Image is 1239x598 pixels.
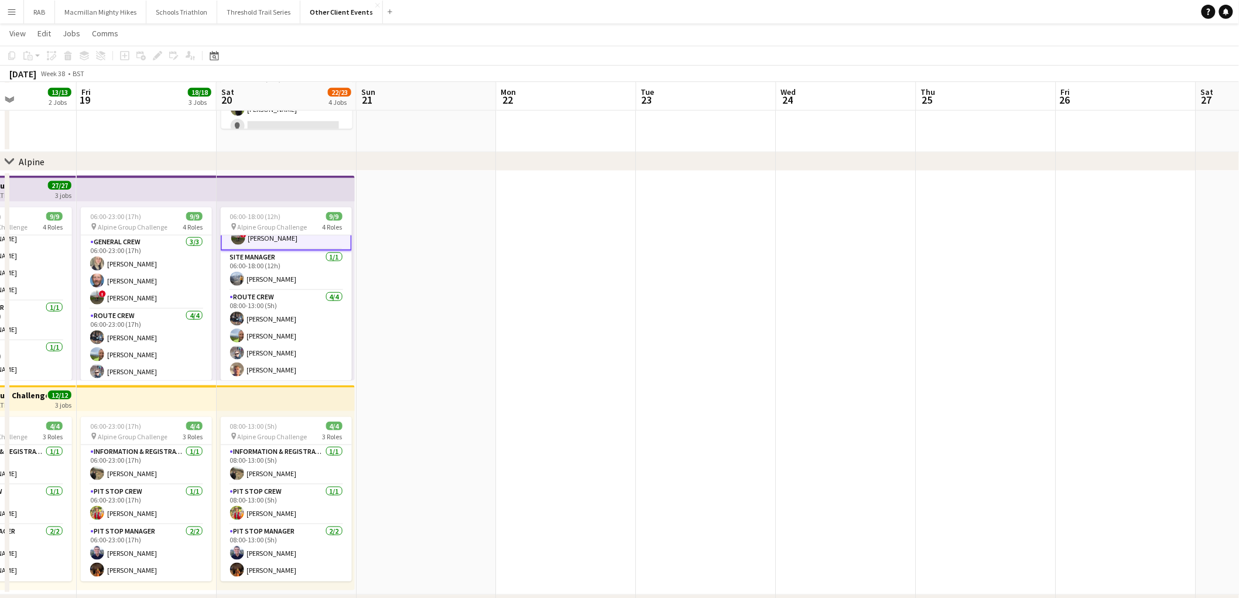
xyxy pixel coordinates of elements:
span: 18/18 [188,88,211,97]
button: Macmillan Mighty Hikes [55,1,146,23]
div: 3 jobs [55,399,71,409]
span: Wed [781,87,796,97]
span: Sat [221,87,234,97]
span: 4/4 [186,422,203,430]
span: 4/4 [46,422,63,430]
span: 06:00-23:00 (17h) [90,212,141,221]
span: 4 Roles [183,223,203,231]
span: View [9,28,26,39]
span: Alpine Group Challenge [238,223,307,231]
span: Fri [1061,87,1070,97]
span: 27/27 [48,181,71,190]
a: View [5,26,30,41]
span: 20 [220,93,234,107]
span: Comms [92,28,118,39]
span: Thu [921,87,936,97]
span: 12/12 [48,391,71,399]
span: Sat [1201,87,1214,97]
span: 3 Roles [183,432,203,441]
app-job-card: 06:00-18:00 (12h)9/9 Alpine Group Challenge4 Roles[PERSON_NAME][PERSON_NAME]![PERSON_NAME]Site Ma... [221,207,352,381]
span: 24 [779,93,796,107]
app-card-role: Site Manager1/106:00-18:00 (12h)[PERSON_NAME] [221,251,352,291]
button: Threshold Trail Series [217,1,300,23]
app-job-card: 06:00-23:00 (17h)4/4 Alpine Group Challenge3 RolesInformation & registration crew1/106:00-23:00 (... [81,417,212,582]
span: Jobs [63,28,80,39]
app-card-role: Route Crew4/408:00-13:00 (5h)[PERSON_NAME][PERSON_NAME][PERSON_NAME][PERSON_NAME] [221,291,352,381]
span: Alpine Group Challenge [98,432,167,441]
span: 26 [1059,93,1070,107]
span: ! [99,291,106,298]
app-card-role: Pit Stop Manager2/206:00-23:00 (17h)[PERSON_NAME][PERSON_NAME] [81,525,212,582]
span: Tue [641,87,655,97]
app-job-card: 06:00-23:00 (17h)9/9 Alpine Group Challenge4 RolesGeneral Crew3/306:00-23:00 (17h)[PERSON_NAME][P... [81,207,212,381]
span: 22/23 [328,88,351,97]
span: 27 [1199,93,1214,107]
app-card-role: General Crew3/306:00-23:00 (17h)[PERSON_NAME][PERSON_NAME]![PERSON_NAME] [81,235,212,309]
button: Other Client Events [300,1,383,23]
span: Mon [501,87,516,97]
span: 4 Roles [43,223,63,231]
span: 06:00-18:00 (12h) [230,212,281,221]
app-card-role: Information & registration crew1/108:00-13:00 (5h)[PERSON_NAME] [221,445,352,485]
span: 9/9 [326,212,343,221]
button: Schools Triathlon [146,1,217,23]
app-card-role: Information & registration crew1/106:00-23:00 (17h)[PERSON_NAME] [81,445,212,485]
div: 2 Jobs [49,98,71,107]
span: Alpine Group Challenge [98,223,167,231]
span: 9/9 [46,212,63,221]
a: Jobs [58,26,85,41]
span: 19 [80,93,91,107]
span: 22 [499,93,516,107]
span: Week 38 [39,69,68,78]
span: 3 Roles [323,432,343,441]
div: [DATE] [9,68,36,80]
span: 25 [919,93,936,107]
span: Edit [37,28,51,39]
span: 06:00-23:00 (17h) [90,422,141,430]
span: Fri [81,87,91,97]
span: 9/9 [186,212,203,221]
span: 23 [639,93,655,107]
span: 3 Roles [43,432,63,441]
app-card-role: Pit Stop Manager2/208:00-13:00 (5h)[PERSON_NAME][PERSON_NAME] [221,525,352,582]
span: 08:00-13:00 (5h) [230,422,278,430]
span: 21 [360,93,375,107]
app-card-role: Route Crew4/406:00-23:00 (17h)[PERSON_NAME][PERSON_NAME][PERSON_NAME] [81,309,212,400]
span: Sun [361,87,375,97]
div: 3 jobs [55,190,71,200]
app-job-card: 08:00-13:00 (5h)4/4 Alpine Group Challenge3 RolesInformation & registration crew1/108:00-13:00 (5... [221,417,352,582]
div: BST [73,69,84,78]
button: RAB [24,1,55,23]
span: 13/13 [48,88,71,97]
a: Comms [87,26,123,41]
div: Alpine [19,156,45,168]
app-card-role: Pit Stop Crew1/108:00-13:00 (5h)[PERSON_NAME] [221,485,352,525]
span: 4 Roles [323,223,343,231]
div: 3 Jobs [189,98,211,107]
span: 4/4 [326,422,343,430]
span: Alpine Group Challenge [238,432,307,441]
a: Edit [33,26,56,41]
app-card-role: Pit Stop Crew1/106:00-23:00 (17h)[PERSON_NAME] [81,485,212,525]
div: 4 Jobs [328,98,351,107]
